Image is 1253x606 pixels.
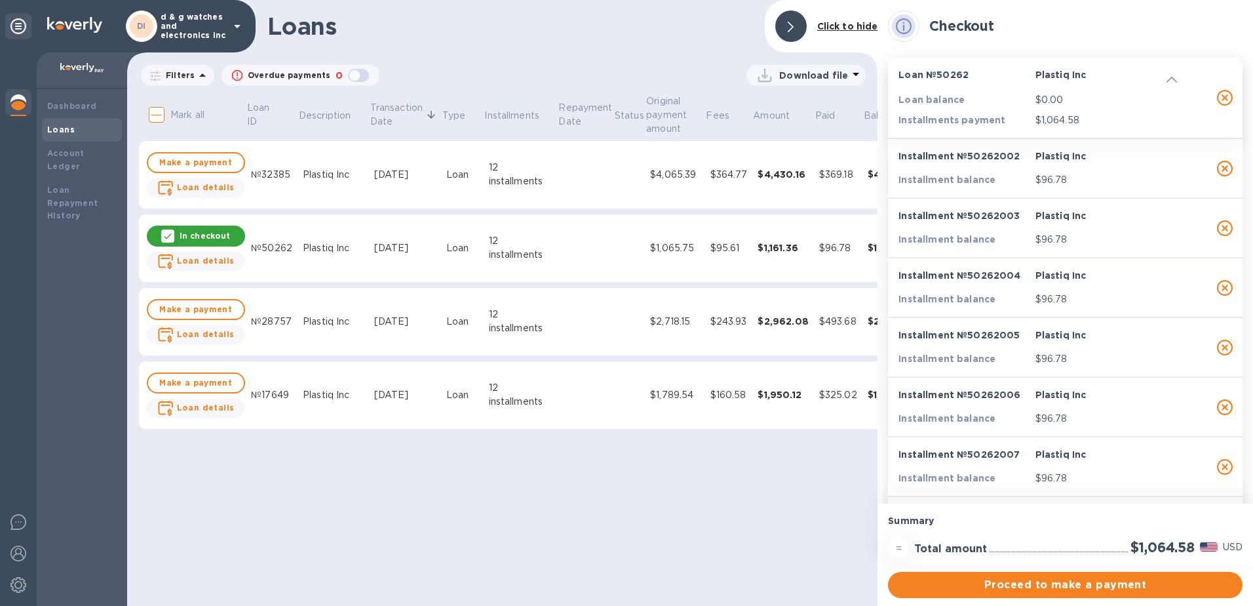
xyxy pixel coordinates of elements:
[650,241,699,255] div: $1,065.75
[779,69,848,82] p: Download file
[489,234,552,262] div: 12 installments
[251,241,292,255] div: №50262
[170,108,204,122] p: Mark all
[898,113,1030,127] p: Installments payment
[646,94,704,136] span: Original payment amount
[863,109,917,123] span: Balance
[650,388,699,402] div: $1,789.54
[147,152,245,173] button: Make a payment
[758,315,808,328] div: $2,962.08
[706,109,729,123] p: Fees
[161,12,226,40] p: d & g watches and electronics inc
[489,161,552,188] div: 12 installments
[336,69,343,83] p: 0
[47,101,97,111] b: Dashboard
[888,572,1243,598] button: Proceed to make a payment
[47,185,98,221] b: Loan Repayment History
[1035,93,1166,107] p: $0.00
[446,168,478,182] div: Loan
[710,315,748,329] div: $243.93
[442,109,482,123] span: Type
[303,388,364,402] div: Plastiq Inc
[374,241,436,255] div: [DATE]
[754,109,807,123] span: Amount
[159,375,233,391] span: Make a payment
[299,109,368,123] span: Description
[1223,540,1243,554] p: USD
[489,381,552,409] div: 12 installments
[1130,539,1195,555] h2: $1,064.58
[147,252,245,271] button: Loan details
[177,256,235,266] b: Loan details
[1035,448,1166,461] p: Plastiq Inc
[251,388,292,402] div: №17649
[303,315,364,329] div: Plastiq Inc
[558,101,612,129] span: Repayment Date
[868,168,920,181] div: $4,060.98
[898,388,1030,401] p: Installment № 50262006
[819,315,857,329] div: $493.68
[299,109,351,123] p: Description
[484,109,556,123] span: Installments
[1035,269,1166,282] p: Plastiq Inc
[914,543,987,555] h3: Total amount
[1035,150,1166,163] p: Plastiq Inc
[898,293,1030,306] p: Installment balance
[868,388,920,401] div: $1,625.10
[159,302,233,317] span: Make a payment
[1035,329,1166,342] p: Plastiq Inc
[147,325,245,344] button: Loan details
[868,241,920,254] div: $1,064.58
[706,109,746,123] span: Fees
[47,148,85,171] b: Account Ledger
[888,514,1243,527] p: Summary
[819,388,857,402] div: $325.02
[888,538,909,559] div: =
[758,388,808,401] div: $1,950.12
[177,182,235,192] b: Loan details
[898,233,1030,246] p: Installment balance
[815,109,853,123] span: Paid
[898,209,1030,222] p: Installment № 50262003
[819,168,857,182] div: $369.18
[267,12,754,40] h1: Loans
[646,94,687,136] p: Original payment amount
[5,13,31,39] div: Unpin categories
[370,101,423,129] p: Transaction Date
[177,329,235,339] b: Loan details
[303,241,364,255] div: Plastiq Inc
[177,403,235,413] b: Loan details
[898,93,1030,106] p: Loan balance
[484,109,539,123] p: Installments
[248,70,330,81] p: Overdue payments
[1035,412,1166,426] p: $96.78
[898,448,1030,461] p: Installment № 50262007
[898,150,1030,163] p: Installment № 50262002
[898,329,1030,342] p: Installment № 50262005
[147,373,245,394] button: Make a payment
[817,21,878,31] b: Click to hide
[370,101,440,129] span: Transaction Date
[137,21,146,31] b: DI
[47,17,102,33] img: Logo
[650,168,699,182] div: $4,065.39
[251,315,292,329] div: №28757
[247,101,296,129] span: Loan ID
[898,352,1030,365] p: Installment balance
[1200,542,1218,552] img: USD
[489,308,552,335] div: 12 installments
[898,173,1030,186] p: Installment balance
[147,399,245,418] button: Loan details
[758,168,808,181] div: $4,430.16
[819,241,857,255] div: $96.78
[1035,352,1166,366] p: $96.78
[247,101,279,129] p: Loan ID
[1035,388,1166,401] p: Plastiq Inc
[710,168,748,182] div: $364.77
[650,315,699,329] div: $2,718.15
[710,388,748,402] div: $160.58
[161,70,195,81] p: Filters
[303,168,364,182] div: Plastiq Inc
[929,18,994,34] h2: Checkout
[1035,173,1166,187] p: $96.78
